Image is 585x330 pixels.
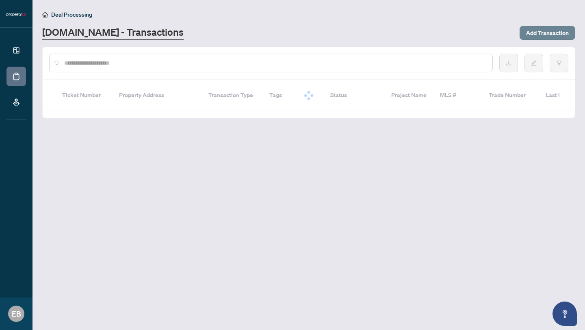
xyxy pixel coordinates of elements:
[526,26,569,39] span: Add Transaction
[552,302,577,326] button: Open asap
[51,11,92,18] span: Deal Processing
[42,12,48,17] span: home
[6,12,26,17] img: logo
[524,54,543,72] button: edit
[499,54,518,72] button: download
[12,308,21,319] span: EB
[42,26,184,40] a: [DOMAIN_NAME] - Transactions
[550,54,568,72] button: filter
[520,26,575,40] button: Add Transaction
